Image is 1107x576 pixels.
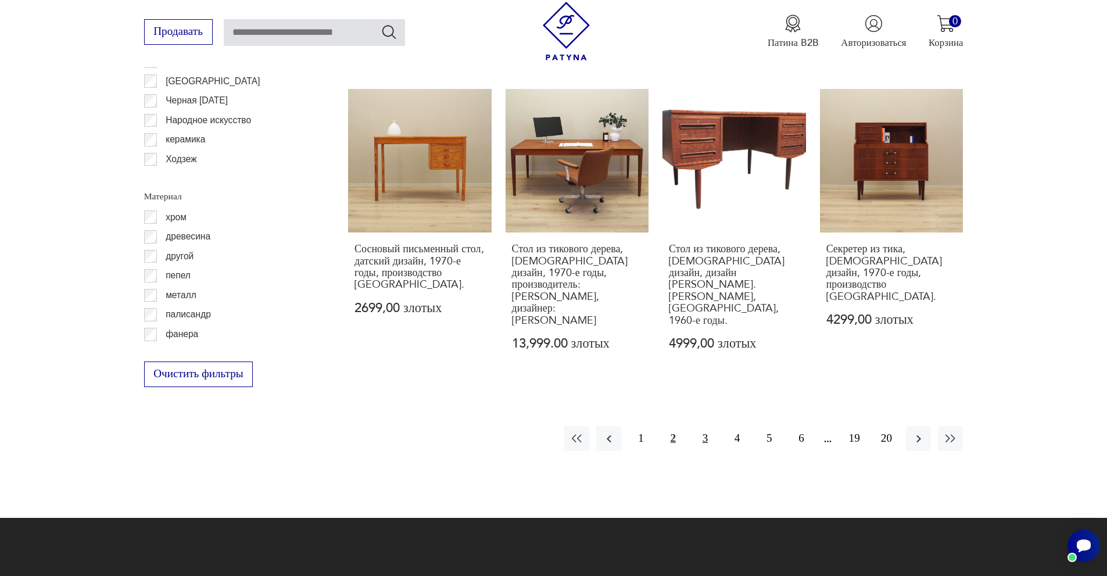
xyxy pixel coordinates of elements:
font: Стол из тикового дерева, [DEMOGRAPHIC_DATA] дизайн, дизайн [PERSON_NAME]. [PERSON_NAME], [GEOGRAP... [669,242,784,327]
font: Авторизоваться [841,36,906,49]
font: другой [166,251,194,261]
font: Секретер из тика, [DEMOGRAPHIC_DATA] дизайн, 1970-е годы, производство [GEOGRAPHIC_DATA]. [826,242,942,304]
font: Ходзеж [166,154,197,164]
img: Значок пользователя [865,15,883,33]
button: 4 [725,426,750,451]
a: Секретер из тика, датский дизайн, 1970-е годы, производство Дания.Секретер из тика, [DEMOGRAPHIC_... [820,89,963,377]
button: 0Корзина [929,15,963,49]
font: 5 [766,432,772,444]
font: Народное искусство [166,115,251,125]
font: металл [166,290,196,300]
img: Patina — магазин винтажной мебели и украшений [537,2,596,60]
font: 4 [735,432,740,444]
font: 3 [703,432,708,444]
font: 13,999.00 злотых [512,335,610,352]
a: Значок медалиПатина B2B [768,15,819,49]
font: хром [166,212,187,222]
font: палисандр [166,309,211,319]
a: Продавать [144,28,213,37]
button: Продавать [144,19,213,45]
button: 19 [842,426,867,451]
font: пепел [166,270,191,280]
font: Стол из тикового дерева, [DEMOGRAPHIC_DATA] дизайн, 1970-е годы, производитель: [PERSON_NAME], ди... [512,242,628,327]
iframe: Кнопка виджета Smartsupp [1067,530,1100,562]
font: 1 [638,432,644,444]
img: Значок медали [784,15,802,33]
font: 19 [849,432,860,444]
button: 3 [693,426,718,451]
font: 0 [952,15,958,28]
font: 2 [670,432,676,444]
img: Значок корзины [937,15,955,33]
button: 20 [874,426,899,451]
button: Патина B2B [768,15,819,49]
font: 4299,00 злотых [826,311,913,328]
font: 20 [881,432,892,444]
button: 5 [757,426,782,451]
font: 6 [798,432,804,444]
font: Очистить фильтры [153,366,243,381]
a: Стол из тикового дерева, датский дизайн, 1970-е годы, производитель: Фриц Хансен, дизайнер: Финн ... [506,89,649,377]
button: Поиск [381,23,397,40]
button: 2 [661,426,686,451]
font: Черная [DATE] [166,95,228,105]
font: [GEOGRAPHIC_DATA] [166,76,260,86]
button: 6 [789,426,814,451]
font: Продавать [153,24,203,39]
button: Очистить фильтры [144,362,253,387]
font: древесина [166,231,210,241]
font: Патина B2B [768,36,819,49]
font: фанера [166,329,198,339]
font: 4999,00 злотых [669,335,756,352]
button: Авторизоваться [841,15,906,49]
font: керамика [166,134,205,144]
button: 1 [628,426,653,451]
a: Сосновый письменный стол, датский дизайн, 1970-е годы, производство Дания.Сосновый письменный сто... [348,89,492,377]
font: Сосновый письменный стол, датский дизайн, 1970-е годы, производство [GEOGRAPHIC_DATA]. [354,242,484,292]
font: Корзина [929,36,963,49]
font: Материал [144,190,182,203]
a: Стол из тикового дерева, датский дизайн, дизайн Й. Свенструпа, Дания, 1960-е годы.Стол из тиковог... [662,89,806,377]
font: 2699,00 злотых [354,299,442,317]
